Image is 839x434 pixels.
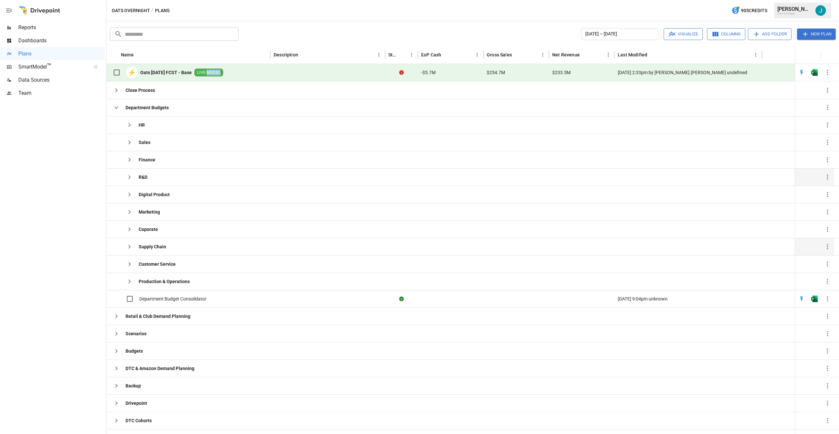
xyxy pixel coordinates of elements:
div: Error during sync. [399,69,404,76]
b: Sales [139,139,150,146]
b: Oats [DATE] FCST - Base [140,69,192,76]
button: Sort [134,50,144,59]
b: Marketing [139,209,160,215]
div: Sync complete [399,296,404,302]
b: Production & Operations [139,278,190,285]
button: Sort [825,50,834,59]
b: DTC & Amazon Demand Planning [126,365,194,372]
button: Oats Overnight [112,7,150,15]
button: Sort [513,50,522,59]
span: Plans [18,50,105,58]
div: Status [388,52,397,57]
button: Justin VanAntwerp [811,1,830,20]
img: quick-edit-flash.b8aec18c.svg [798,69,805,76]
span: -$5.7M [421,69,436,76]
img: excel-icon.76473adf.svg [811,296,818,302]
span: Dashboards [18,37,105,45]
button: Description column menu [374,50,383,59]
div: Last Modified [618,52,647,57]
button: Sort [299,50,308,59]
button: New Plan [797,29,836,40]
button: Status column menu [407,50,416,59]
b: Department Budgets [126,104,169,111]
span: Team [18,89,105,97]
b: Budgets [126,348,143,354]
b: Customer Service [139,261,176,267]
div: Open in Excel [811,69,818,76]
span: Department Budget Consolidator [139,296,206,302]
b: Coporate [139,226,158,233]
b: DTC Cohorts [126,417,152,424]
button: Sort [580,50,590,59]
img: Justin VanAntwerp [815,5,826,16]
b: Drivepoint [126,400,147,406]
b: Finance [139,156,155,163]
div: Open in Quick Edit [798,69,805,76]
b: Supply Chain [139,243,166,250]
span: $233.5M [552,69,571,76]
button: Sort [648,50,657,59]
span: 905 Credits [741,7,767,15]
b: Backup [126,382,141,389]
button: Columns [707,28,745,40]
span: LIVE MODEL [194,70,223,76]
button: Sort [398,50,407,59]
span: Data Sources [18,76,105,84]
b: Close Process [126,87,155,93]
b: Digital Product [139,191,170,198]
div: Name [121,52,134,57]
button: EoP Cash column menu [473,50,482,59]
div: EoP Cash [421,52,441,57]
span: Reports [18,24,105,31]
b: R&D [139,174,147,180]
div: ⚡ [126,67,138,78]
img: excel-icon.76473adf.svg [811,69,818,76]
div: Open in Quick Edit [798,296,805,302]
button: Net Revenue column menu [604,50,613,59]
button: Add Folder [748,28,791,40]
div: [DATE] 9:04pm unknown [615,290,762,307]
button: Visualize [664,28,703,40]
div: Open in Excel [811,296,818,302]
span: ™ [47,62,51,70]
button: Last Modified column menu [751,50,760,59]
span: $254.7M [487,69,505,76]
button: Sort [442,50,451,59]
button: [DATE] – [DATE] [581,28,658,40]
span: SmartModel [18,63,87,71]
div: [PERSON_NAME] [777,6,811,12]
div: Net Revenue [552,52,580,57]
b: Scenarios [126,330,146,337]
div: / [151,7,154,15]
b: Retail & Club Demand Planning [126,313,190,320]
img: quick-edit-flash.b8aec18c.svg [798,296,805,302]
button: 905Credits [729,5,770,17]
div: [DATE] 2:33pm by [PERSON_NAME].[PERSON_NAME] undefined [615,64,762,81]
div: Description [274,52,298,57]
div: Oats Overnight [777,12,811,15]
b: HR [139,122,145,128]
div: Gross Sales [487,52,512,57]
button: Gross Sales column menu [538,50,547,59]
